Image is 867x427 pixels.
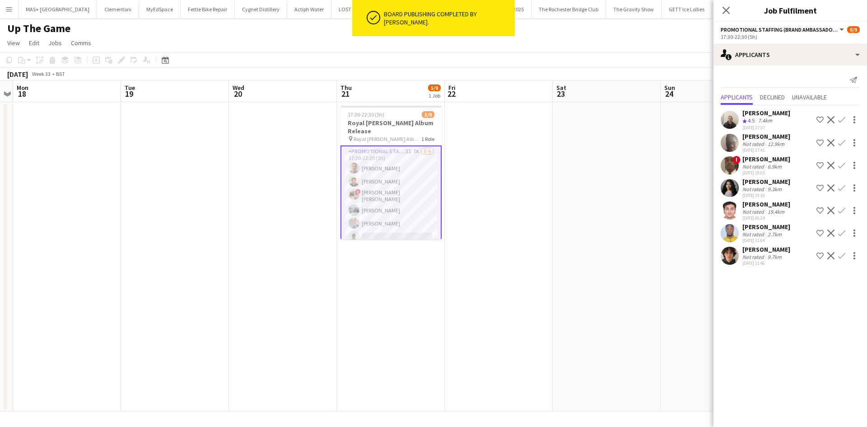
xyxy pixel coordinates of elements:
div: [DATE] 17:37 [742,125,790,131]
a: Jobs [45,37,65,49]
span: ! [732,156,741,164]
div: 2.7km [766,231,783,238]
app-card-role: Promotional Staffing (Brand Ambassadors)3I7A5/917:30-22:30 (5h)[PERSON_NAME][PERSON_NAME]![PERSON... [340,145,442,286]
span: Comms [71,39,91,47]
span: 22 [447,89,456,99]
div: [DATE] 17:41 [742,147,790,153]
button: Clementoni [97,0,139,18]
span: Edit [29,39,39,47]
button: MAS+ [GEOGRAPHIC_DATA] [19,0,97,18]
button: The Rochester Bridge Club [531,0,606,18]
button: Dignity Funeral Care [712,0,774,18]
button: LOST [PERSON_NAME] 30K product trial [331,0,437,18]
span: 18 [15,89,28,99]
span: ! [355,189,361,194]
span: 23 [555,89,566,99]
div: 6.9km [766,163,783,170]
span: 1 Role [421,136,434,142]
div: [PERSON_NAME] [742,245,790,253]
a: Edit [25,37,43,49]
span: Promotional Staffing (Brand Ambassadors) [721,26,838,33]
span: 20 [231,89,244,99]
div: 1 Job [429,92,440,99]
div: [DATE] 06:24 [742,215,790,221]
div: 9.7km [766,253,783,260]
button: MyEdSpace [139,0,181,18]
div: Applicants [713,44,867,66]
span: 5/9 [428,84,441,91]
span: Applicants [721,94,753,100]
span: Tue [125,84,135,92]
span: Sun [664,84,675,92]
span: 17:30-22:30 (5h) [348,111,384,118]
div: 19.4km [766,208,786,215]
div: Not rated [742,186,766,192]
div: Not rated [742,231,766,238]
button: GETT Ice Lollies [662,0,712,18]
div: 12.9km [766,141,786,147]
span: Jobs [48,39,62,47]
button: The Gravity Show [606,0,662,18]
div: [PERSON_NAME] [742,223,790,231]
span: 4.5 [748,117,755,124]
button: Promotional Staffing (Brand Ambassadors) [721,26,845,33]
div: Not rated [742,253,766,260]
div: [PERSON_NAME] [742,109,790,117]
h3: Royal [PERSON_NAME] Album Release [340,119,442,135]
span: View [7,39,20,47]
div: [DATE] 11:04 [742,238,790,244]
app-job-card: 17:30-22:30 (5h)5/9Royal [PERSON_NAME] Album Release Royal [PERSON_NAME] Album Release1 RolePromo... [340,106,442,239]
h3: Job Fulfilment [713,5,867,16]
div: 17:30-22:30 (5h) [721,33,860,40]
span: 19 [123,89,135,99]
button: Cygnet Distillery [235,0,287,18]
span: 24 [663,89,675,99]
span: Week 33 [30,70,52,77]
div: Not rated [742,141,766,147]
span: 5/9 [422,111,434,118]
span: Mon [17,84,28,92]
button: Actiph Water [287,0,331,18]
div: [PERSON_NAME] [742,155,790,163]
div: Not rated [742,163,766,170]
div: BST [56,70,65,77]
span: Wed [233,84,244,92]
div: [PERSON_NAME] [742,178,790,186]
div: Board publishing completed by [PERSON_NAME]. [384,10,511,26]
span: Unavailable [792,94,827,100]
span: 21 [339,89,352,99]
div: [PERSON_NAME] [742,132,790,141]
h1: Up The Game [7,22,70,35]
a: Comms [67,37,95,49]
div: [PERSON_NAME] [742,200,790,208]
span: Sat [556,84,566,92]
div: [DATE] [7,70,28,79]
div: Not rated [742,208,766,215]
span: Fri [448,84,456,92]
div: [DATE] 20:10 [742,192,790,198]
span: Thu [340,84,352,92]
span: Declined [760,94,785,100]
div: [DATE] 11:46 [742,260,790,266]
div: [DATE] 18:05 [742,170,790,176]
span: Royal [PERSON_NAME] Album Release [354,136,421,142]
span: 6/9 [847,26,860,33]
div: 7.4km [756,117,774,125]
div: 9.3km [766,186,783,192]
a: View [4,37,23,49]
button: Fettle Bike Repair [181,0,235,18]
